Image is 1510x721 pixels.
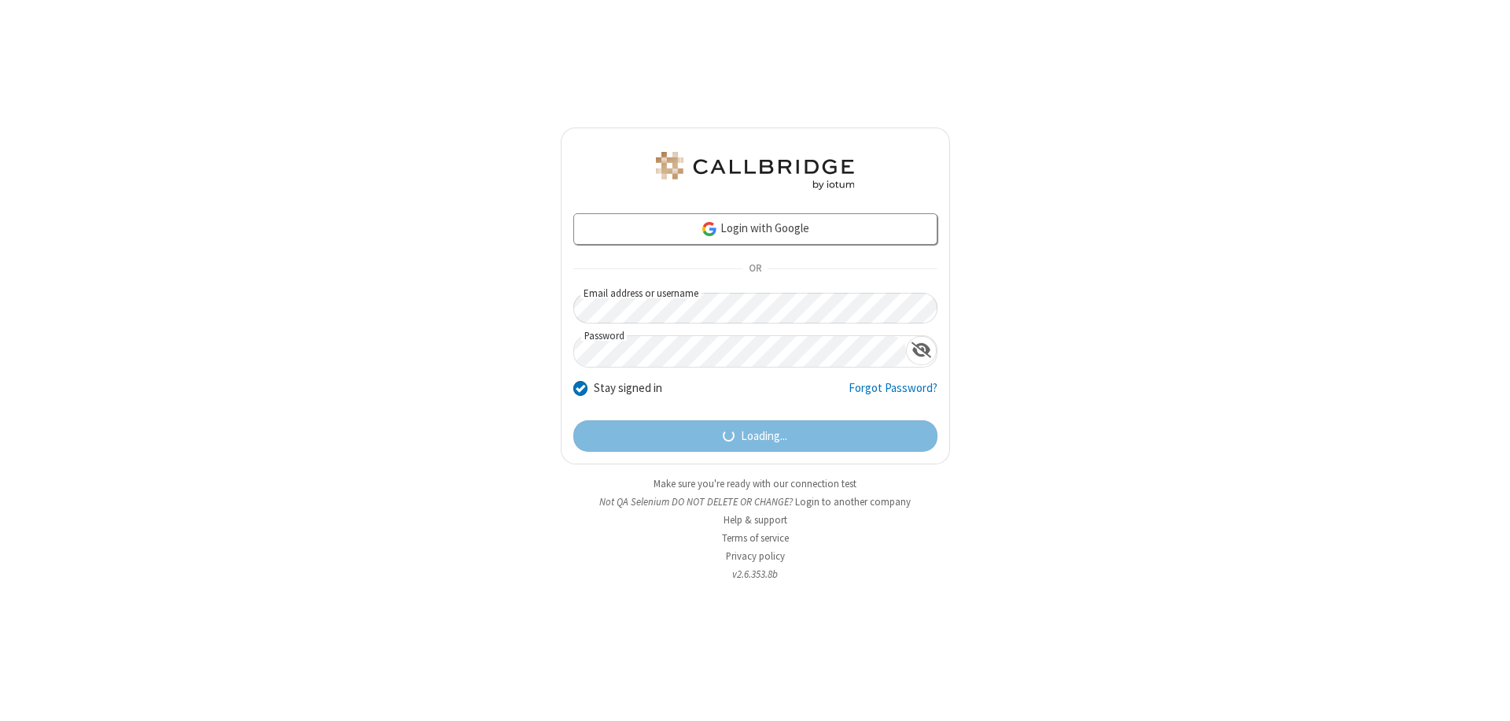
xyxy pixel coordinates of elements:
button: Loading... [573,420,937,452]
a: Privacy policy [726,549,785,563]
div: Show password [906,336,937,365]
img: google-icon.png [701,220,718,238]
input: Email address or username [573,293,937,324]
li: Not QA Selenium DO NOT DELETE OR CHANGE? [561,494,950,509]
span: OR [742,258,768,280]
span: Loading... [741,427,787,446]
a: Login with Google [573,213,937,245]
input: Password [574,336,906,367]
li: v2.6.353.8b [561,567,950,582]
a: Help & support [724,513,787,527]
label: Stay signed in [594,379,662,397]
img: QA Selenium DO NOT DELETE OR CHANGE [653,152,857,190]
button: Login to another company [795,494,911,509]
a: Make sure you're ready with our connection test [654,477,856,490]
a: Forgot Password? [849,379,937,409]
a: Terms of service [722,531,789,545]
